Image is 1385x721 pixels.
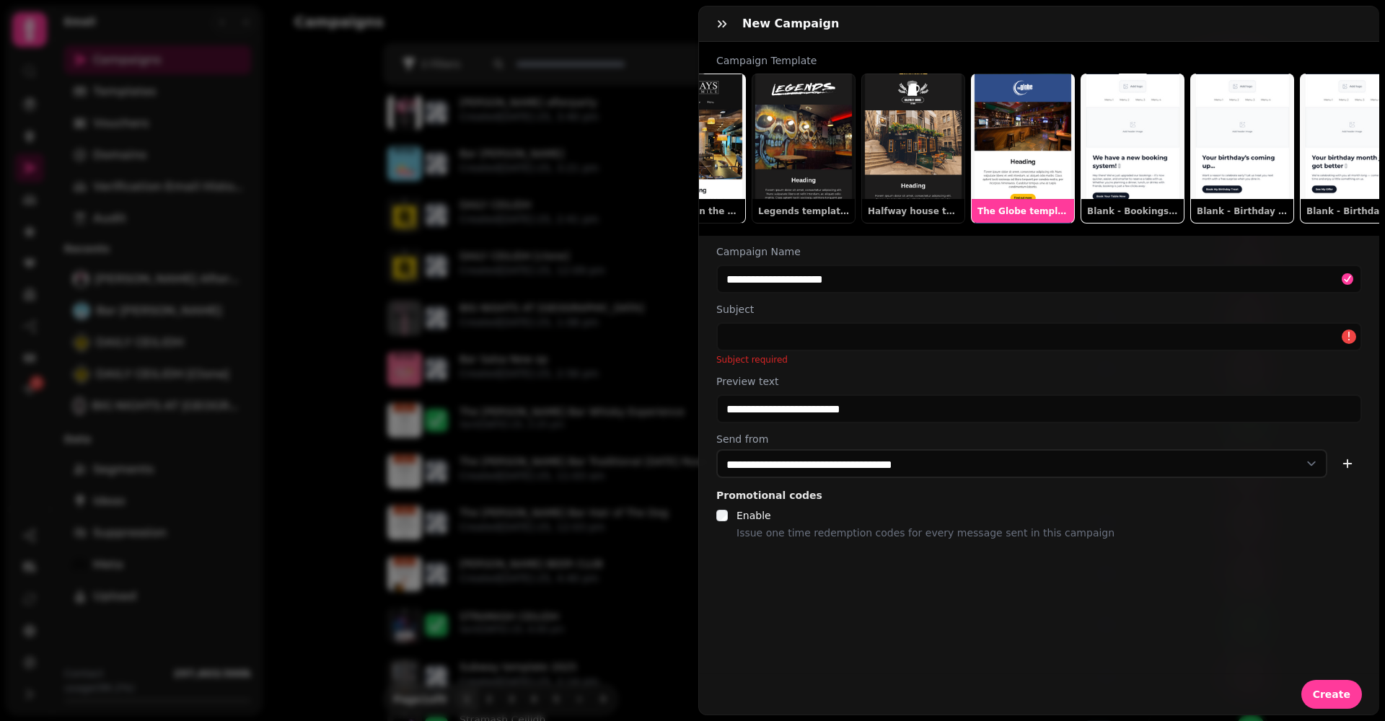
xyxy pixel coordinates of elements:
label: Preview text [716,374,1362,389]
h3: New campaign [742,15,845,32]
button: Halfway house template 2025 [861,74,965,224]
label: Enable [737,510,771,521]
p: Halfway house template 2025 [868,205,959,217]
label: Campaign Template [699,53,1379,68]
span: Create [1313,689,1350,699]
p: The Globe template 2025 [977,205,1068,217]
button: Legends template 2025 [752,74,856,224]
button: The Globe template 2025 [971,74,1075,224]
label: Send from [716,432,1362,446]
label: Subject [716,302,1362,317]
legend: Promotional codes [716,487,822,504]
p: Issue one time redemption codes for every message sent in this campaign [737,524,1114,541]
label: Campaign Name [716,244,1362,259]
p: Blank - Birthday Next Month [1197,205,1288,217]
span: ! [1347,331,1351,342]
button: Blank - Bookings New system go-live announcement [1081,74,1184,224]
p: Legends template 2025 [758,205,849,217]
button: Create [1301,680,1362,709]
p: Blank - Bookings New system go-live announcement [1087,205,1178,217]
p: Subject required [716,354,1362,366]
button: Blank - Birthday Next Month [1190,74,1294,224]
